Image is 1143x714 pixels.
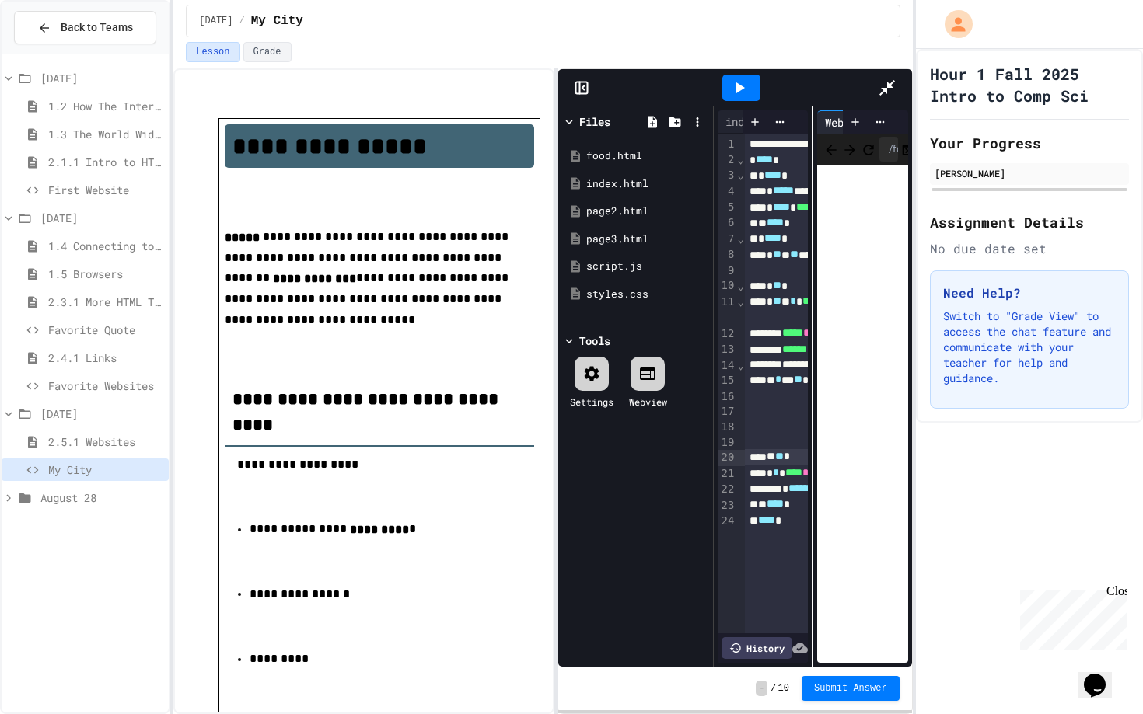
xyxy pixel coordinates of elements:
div: Files [579,113,610,130]
button: Lesson [186,42,239,62]
span: Fold line [736,295,744,308]
div: 13 [718,342,737,357]
span: / [239,15,245,27]
span: 10 [778,682,789,695]
span: Back [823,139,839,158]
span: [DATE] [199,15,232,27]
div: /food.html [879,137,898,162]
div: 9 [718,263,737,279]
button: Grade [243,42,292,62]
div: 16 [718,389,737,405]
div: index.html [718,110,815,134]
div: [PERSON_NAME] [935,166,1124,180]
iframe: chat widget [1078,652,1127,698]
span: August 28 [40,489,163,506]
button: Refresh [861,140,876,158]
div: index.html [586,176,708,192]
span: My City [251,12,303,30]
div: 22 [718,482,737,497]
div: 7 [718,232,737,247]
div: My Account [928,6,977,42]
div: page2.html [586,204,708,219]
div: food.html [586,148,708,164]
div: 15 [718,373,737,388]
span: 1.3 The World Wide Web [48,126,163,142]
p: Switch to "Grade View" to access the chat feature and communicate with your teacher for help and ... [943,308,1116,386]
span: 2.5.1 Websites [48,434,163,450]
div: 19 [718,435,737,451]
iframe: chat widget [1014,584,1127,650]
span: Fold line [736,280,744,292]
span: Fold line [736,359,744,371]
div: 11 [718,294,737,326]
div: page3.html [586,232,708,247]
span: Forward [842,139,858,158]
div: 10 [718,278,737,294]
div: 18 [718,420,737,435]
div: 8 [718,247,737,263]
h2: Assignment Details [930,211,1129,233]
button: Console [901,140,917,158]
span: 1.5 Browsers [48,266,163,282]
div: 1 [718,137,737,152]
div: Tools [579,333,610,349]
span: - [756,681,767,696]
span: Submit Answer [814,682,887,695]
span: Fold line [736,169,744,181]
div: 24 [718,514,737,529]
div: 17 [718,404,737,420]
div: 21 [718,466,737,482]
div: No due date set [930,239,1129,258]
span: Fold line [736,232,744,245]
div: 5 [718,200,737,215]
span: 2.3.1 More HTML Tags [48,294,163,310]
span: 2.4.1 Links [48,350,163,366]
div: 20 [718,450,737,465]
span: Fold line [736,153,744,165]
div: 4 [718,184,737,200]
span: 1.4 Connecting to a Website [48,238,163,254]
div: History [722,637,792,659]
div: 14 [718,358,737,374]
div: Chat with us now!Close [6,6,107,99]
span: First Website [48,182,163,198]
span: Favorite Websites [48,378,163,394]
span: [DATE] [40,210,163,226]
h2: Your Progress [930,132,1129,154]
span: / [771,682,776,695]
div: WebView [817,110,917,134]
div: 23 [718,498,737,514]
div: script.js [586,259,708,274]
div: 12 [718,326,737,342]
div: 6 [718,215,737,231]
div: 2 [718,152,737,168]
div: styles.css [586,287,708,302]
div: Settings [570,395,613,409]
h3: Need Help? [943,284,1116,302]
button: Submit Answer [802,676,900,701]
div: index.html [718,113,795,130]
div: 3 [718,168,737,183]
span: Back to Teams [61,19,133,36]
div: Webview [629,395,667,409]
span: [DATE] [40,70,163,86]
span: My City [48,461,163,478]
span: 1.2 How The Internet Works [48,98,163,114]
iframe: Web Preview [817,165,908,663]
button: Back to Teams [14,11,156,44]
span: [DATE] [40,406,163,422]
span: 2.1.1 Intro to HTML [48,154,163,170]
h1: Hour 1 Fall 2025 Intro to Comp Sci [930,63,1129,106]
span: Favorite Quote [48,322,163,338]
div: WebView [817,114,876,131]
